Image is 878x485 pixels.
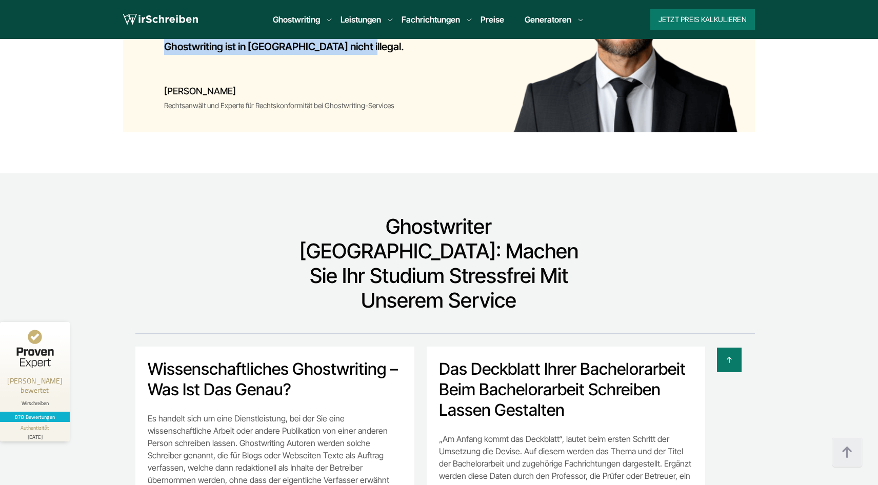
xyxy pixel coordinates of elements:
[123,12,198,27] img: logo wirschreiben
[439,359,693,420] h2: Das Deckblatt Ihrer Bachelorarbeit beim Bachelorarbeit schreiben lassen gestalten
[4,432,66,439] div: [DATE]
[481,14,504,25] a: Preise
[402,13,460,26] a: Fachrichtungen
[341,13,381,26] a: Leistungen
[525,13,571,26] a: Generatoren
[273,13,320,26] a: Ghostwriting
[287,214,590,313] h2: Ghostwriter [GEOGRAPHIC_DATA]: Machen Sie Ihr Studium stressfrei mit unserem Service
[650,9,755,30] button: Jetzt Preis kalkulieren
[164,99,394,132] div: Rechtsanwält und Experte für Rechtskonformität bei Ghostwriting-Services
[164,83,394,99] div: [PERSON_NAME]
[21,424,50,432] div: Authentizität
[4,400,66,407] div: Wirschreiben
[832,437,863,468] img: button top
[148,359,402,400] h2: Wissenschaftliches Ghostwriting – Was ist das genau?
